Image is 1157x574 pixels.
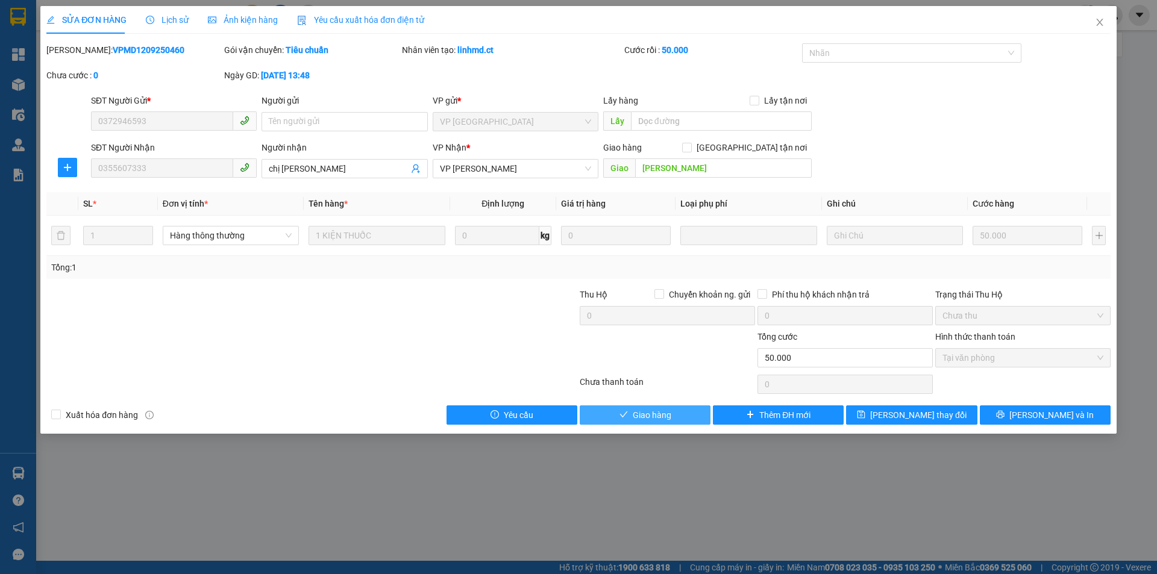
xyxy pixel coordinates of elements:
[935,288,1111,301] div: Trạng thái Thu Hộ
[402,43,622,57] div: Nhân viên tạo:
[561,226,671,245] input: 0
[603,158,635,178] span: Giao
[759,94,812,107] span: Lấy tận nơi
[996,410,1005,420] span: printer
[457,45,494,55] b: linhmd.ct
[713,405,844,425] button: plusThêm ĐH mới
[309,226,445,245] input: VD: Bàn, Ghế
[297,15,424,25] span: Yêu cầu xuất hóa đơn điện tử
[163,199,208,208] span: Đơn vị tính
[58,158,77,177] button: plus
[561,199,606,208] span: Giá trị hàng
[603,96,638,105] span: Lấy hàng
[309,199,348,208] span: Tên hàng
[827,226,963,245] input: Ghi Chú
[440,113,591,131] span: VP Mỹ Đình
[261,70,310,80] b: [DATE] 13:48
[91,94,257,107] div: SĐT Người Gửi
[973,199,1014,208] span: Cước hàng
[83,199,93,208] span: SL
[208,16,216,24] span: picture
[93,70,98,80] b: 0
[619,410,628,420] span: check
[539,226,551,245] span: kg
[481,199,524,208] span: Định lượng
[58,163,77,172] span: plus
[208,15,278,25] span: Ảnh kiện hàng
[822,192,968,216] th: Ghi chú
[942,307,1103,325] span: Chưa thu
[757,332,797,342] span: Tổng cước
[46,16,55,24] span: edit
[1083,6,1117,40] button: Close
[664,288,755,301] span: Chuyển khoản ng. gửi
[846,405,977,425] button: save[PERSON_NAME] thay đổi
[146,16,154,24] span: clock-circle
[286,45,328,55] b: Tiêu chuẩn
[1092,226,1105,245] button: plus
[1009,408,1094,422] span: [PERSON_NAME] và In
[91,141,257,154] div: SĐT Người Nhận
[491,410,499,420] span: exclamation-circle
[580,290,607,299] span: Thu Hộ
[746,410,754,420] span: plus
[980,405,1111,425] button: printer[PERSON_NAME] và In
[224,43,400,57] div: Gói vận chuyển:
[46,43,222,57] div: [PERSON_NAME]:
[603,111,631,131] span: Lấy
[631,111,812,131] input: Dọc đường
[61,408,143,422] span: Xuất hóa đơn hàng
[46,69,222,82] div: Chưa cước :
[662,45,688,55] b: 50.000
[440,160,591,178] span: VP Hồng Lĩnh
[51,226,71,245] button: delete
[942,349,1103,367] span: Tại văn phòng
[603,143,642,152] span: Giao hàng
[297,16,307,25] img: icon
[113,45,184,55] b: VPMD1209250460
[145,411,154,419] span: info-circle
[1095,17,1105,27] span: close
[51,261,447,274] div: Tổng: 1
[447,405,577,425] button: exclamation-circleYêu cầu
[578,375,756,396] div: Chưa thanh toán
[170,226,292,245] span: Hàng thông thường
[240,163,249,172] span: phone
[146,15,189,25] span: Lịch sử
[635,158,812,178] input: Dọc đường
[504,408,533,422] span: Yêu cầu
[935,332,1015,342] label: Hình thức thanh toán
[411,164,421,173] span: user-add
[580,405,710,425] button: checkGiao hàng
[870,408,967,422] span: [PERSON_NAME] thay đổi
[676,192,821,216] th: Loại phụ phí
[973,226,1082,245] input: 0
[240,116,249,125] span: phone
[767,288,874,301] span: Phí thu hộ khách nhận trả
[224,69,400,82] div: Ngày GD:
[433,94,598,107] div: VP gửi
[262,141,427,154] div: Người nhận
[759,408,811,422] span: Thêm ĐH mới
[857,410,865,420] span: save
[692,141,812,154] span: [GEOGRAPHIC_DATA] tận nơi
[633,408,671,422] span: Giao hàng
[262,94,427,107] div: Người gửi
[624,43,800,57] div: Cước rồi :
[46,15,127,25] span: SỬA ĐƠN HÀNG
[433,143,466,152] span: VP Nhận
